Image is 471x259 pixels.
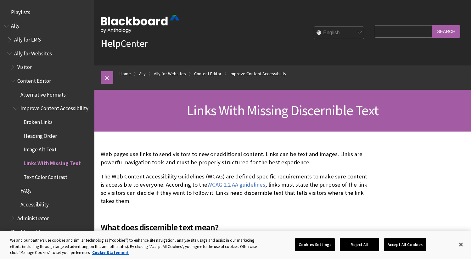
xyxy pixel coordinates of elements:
a: Improve Content Accessibility [230,70,286,78]
span: Administrator [17,213,49,222]
img: Blackboard by Anthology [101,15,179,33]
a: Ally for Websites [154,70,186,78]
strong: Help [101,37,121,50]
span: Text Color Contrast [24,172,67,180]
span: Image Alt Text [24,144,57,153]
a: More information about your privacy, opens in a new tab [92,250,129,255]
button: Reject All [340,238,379,251]
button: Accept All Cookies [384,238,426,251]
span: Ally for LMS [14,34,41,43]
button: Cookies Settings [295,238,335,251]
nav: Book outline for Anthology Ally Help [4,21,91,224]
span: Heading Order [24,131,57,139]
span: Content Editor [17,76,51,84]
span: Ally [11,21,20,29]
span: Ally for Websites [14,48,52,57]
span: Alternative Formats [20,89,66,98]
span: Broken Links [24,117,53,125]
a: HelpCenter [101,37,148,50]
a: Home [120,70,131,78]
input: Search [432,25,460,37]
a: Content Editor [194,70,221,78]
span: Links With Missing Discernible Text [187,102,378,119]
span: Visitor [17,62,32,70]
p: Web pages use links to send visitors to new or additional content. Links can be text and images. ... [101,150,372,166]
p: The Web Content Accessibility Guidelines (WCAG) are defined specific requirements to make sure co... [101,172,372,206]
nav: Book outline for Playlists [4,7,91,18]
span: Blackboard App [11,227,47,235]
span: Playlists [11,7,30,15]
span: Improve Content Accessibility [20,103,88,112]
span: What does discernible text mean? [101,221,372,234]
button: Close [454,238,468,251]
div: We and our partners use cookies and similar technologies (“cookies”) to enhance site navigation, ... [10,237,259,256]
span: FAQs [20,186,31,194]
select: Site Language Selector [314,27,364,39]
a: Ally [139,70,146,78]
a: WCAG 2.2 AA guidelines [207,181,265,189]
span: Links With Missing Text [24,158,81,166]
span: Accessibility [20,199,49,208]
